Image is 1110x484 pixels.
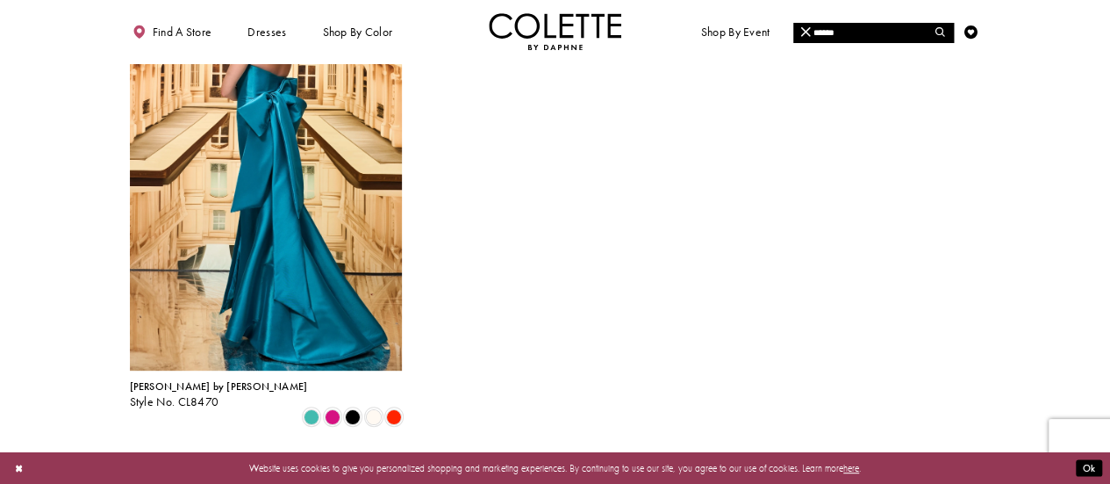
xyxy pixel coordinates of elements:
[1076,460,1102,477] button: Submit Dialog
[932,13,952,50] a: Toggle search
[961,13,981,50] a: Check Wishlist
[96,459,1014,477] p: Website uses cookies to give you personalized shopping and marketing experiences. By continuing t...
[130,13,215,50] a: Find a store
[698,13,773,50] span: Shop By Event
[130,394,219,409] span: Style No. CL8470
[489,13,622,50] img: Colette by Daphne
[843,462,859,474] a: here
[130,379,308,394] span: [PERSON_NAME] by [PERSON_NAME]
[489,13,622,50] a: Visit Home Page
[8,457,30,480] button: Close Dialog
[803,13,903,50] a: Meet the designer
[153,25,212,39] span: Find a store
[366,408,382,424] i: Diamond White
[322,25,392,39] span: Shop by color
[319,13,396,50] span: Shop by color
[927,23,954,43] button: Submit Search
[701,25,770,39] span: Shop By Event
[325,408,340,424] i: Fuchsia
[247,25,286,39] span: Dresses
[793,23,953,43] input: Search
[386,408,402,424] i: Scarlet
[244,13,290,50] span: Dresses
[130,381,308,409] div: Colette by Daphne Style No. CL8470
[793,23,954,43] div: Search form
[793,23,820,43] button: Close Search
